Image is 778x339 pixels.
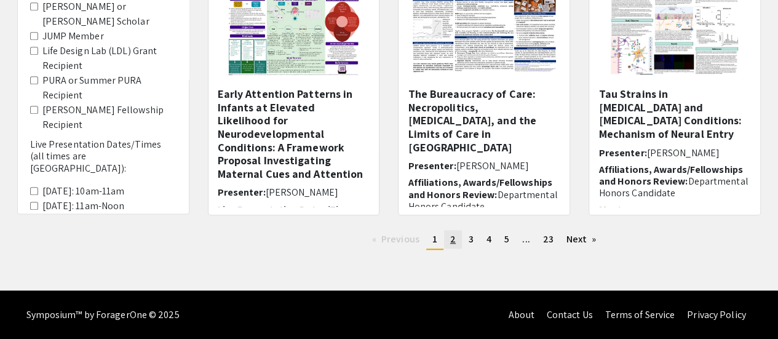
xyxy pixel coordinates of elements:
span: Live Presentation Dates/Times (all times are [GEOGRAPHIC_DATA]):: [218,203,358,239]
span: [PERSON_NAME] [646,146,719,159]
span: 23 [543,233,554,245]
label: JUMP Member [42,29,104,44]
span: Affiliations, Awards/Fellowships and Honors Review: [598,163,742,188]
a: Privacy Policy [687,308,745,321]
span: Previous [381,233,419,245]
iframe: Chat [9,284,52,330]
label: Life Design Lab (LDL) Grant Recipient [42,44,177,73]
span: Affiliations, Awards/Fellowships and Honors Review: [408,176,552,201]
span: ... [522,233,530,245]
h6: Presenter: [408,160,560,172]
span: 4 [486,233,491,245]
ul: Pagination [208,230,761,250]
span: 1 [432,233,437,245]
span: 2 [450,233,456,245]
a: Terms of Service [605,308,675,321]
h6: Presenter: [218,186,370,198]
h5: Early Attention Patterns in Infants at Elevated Likelihood for Neurodevelopmental Conditions: A F... [218,87,370,180]
label: [DATE]: 10am-11am [42,184,125,199]
a: Contact Us [546,308,592,321]
a: About [509,308,534,321]
span: 5 [504,233,509,245]
h5: Tau Strains in [MEDICAL_DATA] and [MEDICAL_DATA] Conditions: Mechanism of Neural Entry [598,87,751,140]
label: [DATE]: 1pm-2pm [42,213,118,228]
h6: Live Presentation Dates/Times (all times are [GEOGRAPHIC_DATA]): [30,138,177,174]
label: [DATE]: 11am-Noon [42,199,125,213]
h6: Presenter: [598,147,751,159]
span: Departmental Honors Candidate [598,175,748,199]
span: [PERSON_NAME] [456,159,528,172]
span: Mentor: [598,203,634,216]
span: [PERSON_NAME] [266,186,338,199]
label: PURA or Summer PURA Recipient [42,73,177,103]
label: [PERSON_NAME] Fellowship Recipient [42,103,177,132]
a: Next page [560,230,603,249]
span: 3 [469,233,474,245]
h5: The Bureaucracy of Care: Necropolitics, [MEDICAL_DATA], and the Limits of Care in [GEOGRAPHIC_DATA] [408,87,560,154]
